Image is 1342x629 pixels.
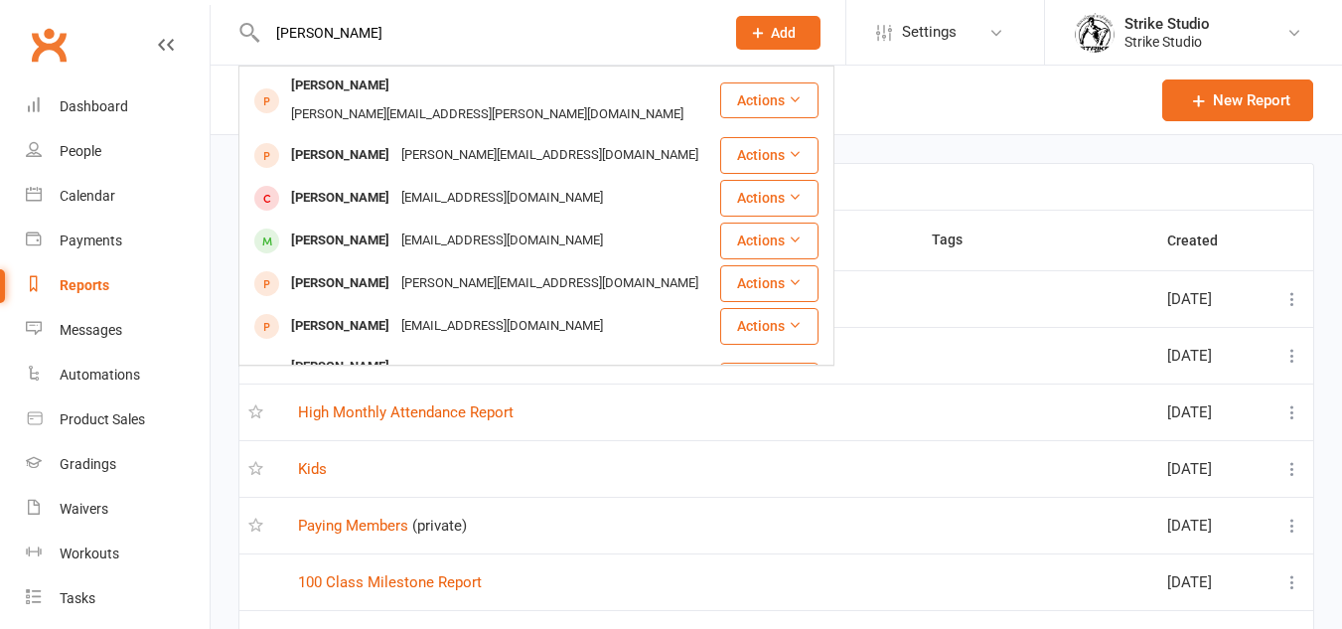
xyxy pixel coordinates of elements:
[26,576,210,621] a: Tasks
[60,456,116,472] div: Gradings
[26,129,210,174] a: People
[285,184,395,213] div: [PERSON_NAME]
[26,219,210,263] a: Payments
[26,308,210,353] a: Messages
[24,20,74,70] a: Clubworx
[285,141,395,170] div: [PERSON_NAME]
[26,532,210,576] a: Workouts
[395,269,704,298] div: [PERSON_NAME][EMAIL_ADDRESS][DOMAIN_NAME]
[298,403,514,421] a: High Monthly Attendance Report
[902,10,957,55] span: Settings
[60,143,101,159] div: People
[395,312,609,341] div: [EMAIL_ADDRESS][DOMAIN_NAME]
[285,227,395,255] div: [PERSON_NAME]
[720,137,819,173] button: Actions
[60,277,109,293] div: Reports
[1158,270,1265,327] td: [DATE]
[736,16,820,50] button: Add
[720,265,819,301] button: Actions
[26,263,210,308] a: Reports
[60,233,122,248] div: Payments
[60,546,119,561] div: Workouts
[412,517,467,535] span: (private)
[720,180,819,216] button: Actions
[1075,13,1115,53] img: thumb_image1723780799.png
[60,98,128,114] div: Dashboard
[26,487,210,532] a: Waivers
[1158,553,1265,610] td: [DATE]
[720,82,819,118] button: Actions
[26,442,210,487] a: Gradings
[26,353,210,397] a: Automations
[60,367,140,383] div: Automations
[298,517,408,535] a: Paying Members
[26,174,210,219] a: Calendar
[60,501,108,517] div: Waivers
[1158,497,1265,553] td: [DATE]
[285,100,689,129] div: [PERSON_NAME][EMAIL_ADDRESS][PERSON_NAME][DOMAIN_NAME]
[1158,384,1265,440] td: [DATE]
[26,84,210,129] a: Dashboard
[395,141,704,170] div: [PERSON_NAME][EMAIL_ADDRESS][DOMAIN_NAME]
[298,573,482,591] a: 100 Class Milestone Report
[26,397,210,442] a: Product Sales
[285,353,395,382] div: [PERSON_NAME]
[60,411,145,427] div: Product Sales
[261,19,710,47] input: Search...
[298,460,327,478] a: Kids
[1158,440,1265,497] td: [DATE]
[923,211,1157,270] th: Tags
[1124,15,1210,33] div: Strike Studio
[285,269,395,298] div: [PERSON_NAME]
[395,184,609,213] div: [EMAIL_ADDRESS][DOMAIN_NAME]
[285,312,395,341] div: [PERSON_NAME]
[720,363,819,398] button: Actions
[60,590,95,606] div: Tasks
[60,322,122,338] div: Messages
[395,227,609,255] div: [EMAIL_ADDRESS][DOMAIN_NAME]
[1162,79,1313,121] a: New Report
[1124,33,1210,51] div: Strike Studio
[1167,233,1240,248] span: Created
[1158,327,1265,384] td: [DATE]
[720,223,819,258] button: Actions
[285,72,395,100] div: [PERSON_NAME]
[60,188,115,204] div: Calendar
[771,25,796,41] span: Add
[1167,229,1240,252] button: Created
[720,308,819,344] button: Actions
